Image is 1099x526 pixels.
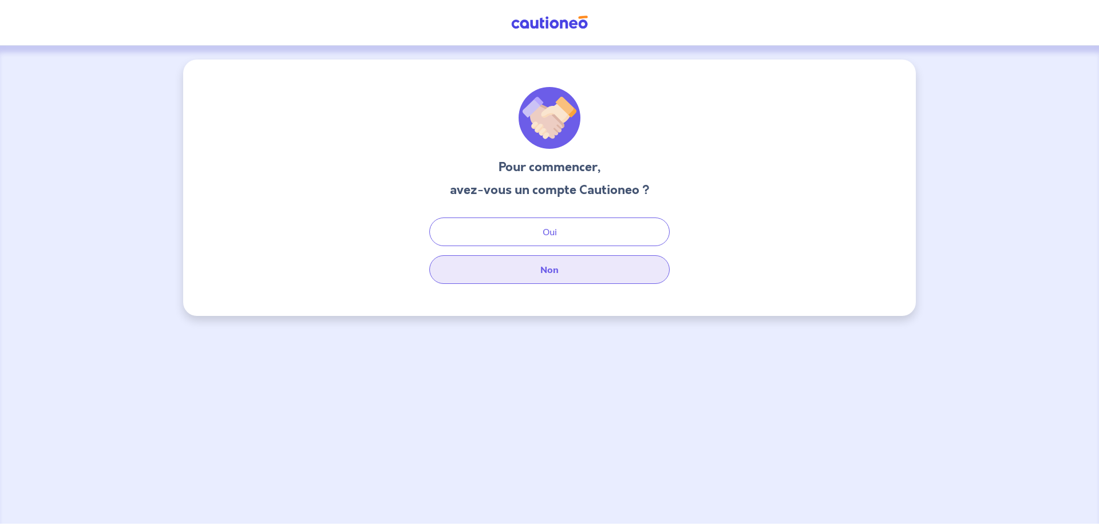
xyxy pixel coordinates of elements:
img: illu_welcome.svg [519,87,580,149]
button: Non [429,255,670,284]
h3: avez-vous un compte Cautioneo ? [450,181,650,199]
h3: Pour commencer, [450,158,650,176]
button: Oui [429,217,670,246]
img: Cautioneo [507,15,592,30]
